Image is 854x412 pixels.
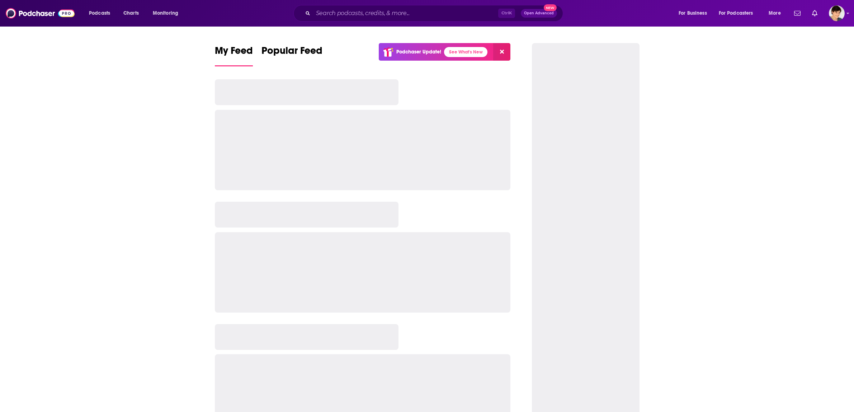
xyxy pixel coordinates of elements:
button: open menu [714,8,764,19]
span: For Business [679,8,707,18]
button: open menu [148,8,188,19]
button: open menu [764,8,790,19]
p: Podchaser Update! [396,49,441,55]
a: Show notifications dropdown [809,7,820,19]
img: User Profile [829,5,845,21]
div: Search podcasts, credits, & more... [300,5,570,22]
a: Popular Feed [261,45,322,66]
button: Show profile menu [829,5,845,21]
span: My Feed [215,45,253,61]
button: open menu [84,8,119,19]
a: Charts [119,8,143,19]
span: Popular Feed [261,45,322,61]
span: Podcasts [89,8,110,18]
button: open menu [674,8,716,19]
a: My Feed [215,45,253,66]
span: For Podcasters [719,8,753,18]
button: Open AdvancedNew [521,9,557,18]
a: Show notifications dropdown [791,7,803,19]
span: New [544,4,557,11]
span: Charts [123,8,139,18]
span: Open Advanced [524,11,554,15]
span: More [769,8,781,18]
input: Search podcasts, credits, & more... [313,8,498,19]
span: Logged in as bethwouldknow [829,5,845,21]
span: Monitoring [153,8,178,18]
a: See What's New [444,47,487,57]
img: Podchaser - Follow, Share and Rate Podcasts [6,6,75,20]
span: Ctrl K [498,9,515,18]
